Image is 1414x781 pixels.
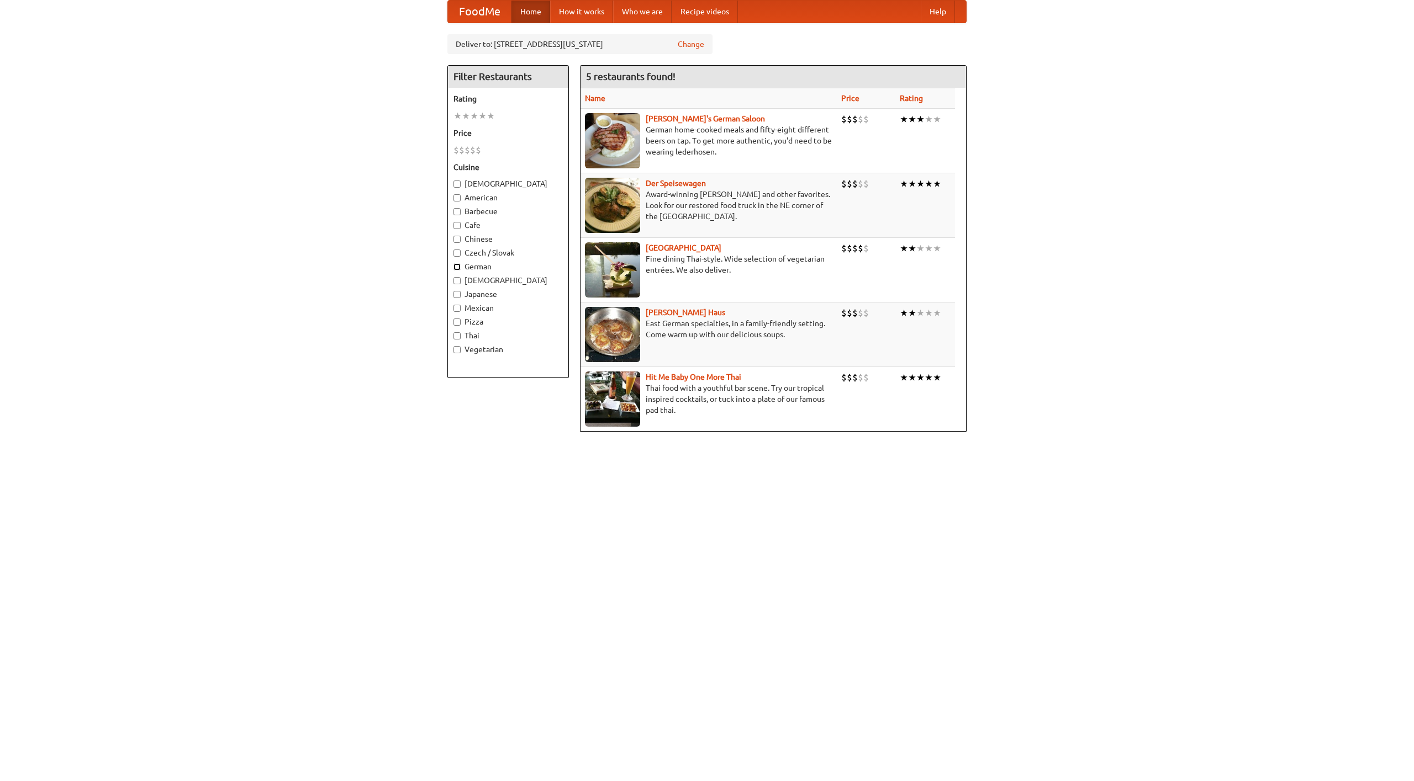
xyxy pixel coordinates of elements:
a: Hit Me Baby One More Thai [646,373,741,381]
label: Pizza [453,316,563,327]
input: Mexican [453,305,461,312]
li: $ [841,371,847,384]
li: $ [841,307,847,319]
img: satay.jpg [585,242,640,297]
li: $ [852,307,858,319]
a: Change [678,39,704,50]
label: German [453,261,563,272]
li: $ [847,113,852,125]
li: $ [858,113,863,125]
li: ★ [900,371,908,384]
input: Pizza [453,318,461,326]
li: $ [847,178,852,190]
li: $ [453,144,459,156]
li: ★ [916,178,925,190]
a: How it works [550,1,613,23]
input: German [453,263,461,270]
label: [DEMOGRAPHIC_DATA] [453,275,563,286]
li: $ [863,307,869,319]
label: Vegetarian [453,344,563,355]
label: Barbecue [453,206,563,217]
li: $ [852,242,858,254]
li: ★ [916,307,925,319]
label: Cafe [453,220,563,231]
li: ★ [908,242,916,254]
input: [DEMOGRAPHIC_DATA] [453,277,461,284]
h5: Rating [453,93,563,104]
li: $ [476,144,481,156]
li: ★ [908,307,916,319]
li: ★ [470,110,478,122]
li: ★ [925,178,933,190]
li: ★ [925,113,933,125]
a: FoodMe [448,1,511,23]
li: ★ [453,110,462,122]
a: [PERSON_NAME] Haus [646,308,725,317]
li: $ [841,242,847,254]
input: American [453,194,461,201]
a: [GEOGRAPHIC_DATA] [646,243,721,252]
li: ★ [933,371,941,384]
li: ★ [933,113,941,125]
a: Price [841,94,859,103]
p: German home-cooked meals and fifty-eight different beers on tap. To get more authentic, you'd nee... [585,124,832,157]
li: $ [847,242,852,254]
input: Cafe [453,222,461,229]
label: [DEMOGRAPHIC_DATA] [453,178,563,189]
a: Who we are [613,1,672,23]
li: $ [863,371,869,384]
li: $ [863,242,869,254]
li: $ [858,371,863,384]
li: $ [858,307,863,319]
li: ★ [900,178,908,190]
a: Help [921,1,955,23]
h5: Price [453,127,563,139]
label: Czech / Slovak [453,247,563,258]
p: Award-winning [PERSON_NAME] and other favorites. Look for our restored food truck in the NE corne... [585,189,832,222]
li: ★ [462,110,470,122]
img: kohlhaus.jpg [585,307,640,362]
label: American [453,192,563,203]
label: Chinese [453,233,563,245]
li: ★ [916,371,925,384]
label: Thai [453,330,563,341]
li: ★ [908,178,916,190]
a: [PERSON_NAME]'s German Saloon [646,114,765,123]
li: ★ [925,307,933,319]
li: ★ [925,242,933,254]
li: $ [459,144,465,156]
li: ★ [916,242,925,254]
li: $ [863,178,869,190]
a: Name [585,94,605,103]
li: ★ [900,113,908,125]
li: ★ [908,113,916,125]
input: Vegetarian [453,346,461,353]
div: Deliver to: [STREET_ADDRESS][US_STATE] [447,34,713,54]
li: $ [847,371,852,384]
li: $ [841,178,847,190]
h5: Cuisine [453,162,563,173]
input: Czech / Slovak [453,249,461,257]
p: Thai food with a youthful bar scene. Try our tropical inspired cocktails, or tuck into a plate of... [585,382,832,416]
li: ★ [916,113,925,125]
li: ★ [933,242,941,254]
li: $ [841,113,847,125]
li: ★ [933,178,941,190]
a: Der Speisewagen [646,179,706,188]
li: ★ [478,110,487,122]
li: $ [852,178,858,190]
li: $ [858,242,863,254]
li: ★ [487,110,495,122]
h4: Filter Restaurants [448,66,568,88]
li: $ [847,307,852,319]
input: Chinese [453,236,461,243]
img: esthers.jpg [585,113,640,168]
li: ★ [925,371,933,384]
li: $ [863,113,869,125]
p: East German specialties, in a family-friendly setting. Come warm up with our delicious soups. [585,318,832,340]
